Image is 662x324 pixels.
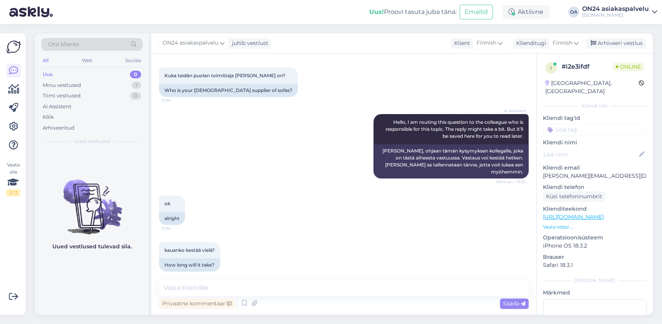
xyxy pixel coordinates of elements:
button: Emailid [460,5,493,19]
span: Kuka teidän puolan toimittaja [PERSON_NAME] on? [164,73,285,78]
div: Kõik [43,113,54,121]
span: ok [164,201,170,206]
div: Kliendi info [543,102,646,109]
div: Arhiveeritud [43,124,74,132]
span: Online [613,62,644,71]
div: Web [80,55,94,66]
p: iPhone OS 18.3.2 [543,242,646,250]
div: 0 [130,71,141,78]
p: Safari 18.3.1 [543,261,646,269]
p: [PERSON_NAME][EMAIL_ADDRESS][DOMAIN_NAME] [543,172,646,180]
div: ON24 asiakaspalvelu [582,6,649,12]
p: Brauser [543,253,646,261]
p: Uued vestlused tulevad siia. [52,243,132,251]
div: 0 [130,92,141,100]
p: Kliendi email [543,164,646,172]
div: Privaatne kommentaar [159,298,235,309]
span: Nähtud ✓ 13:34 [496,179,526,185]
div: [PERSON_NAME], ohjaan tämän kysymyksen kollegalle, joka on tästä aiheesta vastuussa. Vastaus voi ... [373,144,529,178]
div: 2 / 3 [6,189,20,196]
span: kauanko kestää vielä? [164,247,215,253]
p: Kliendi tag'id [543,114,646,122]
input: Lisa tag [543,124,646,135]
div: Who is your [DEMOGRAPHIC_DATA] supplier of sofas? [159,84,298,97]
div: Tiimi vestlused [43,92,81,100]
div: Socials [124,55,143,66]
div: Klienditugi [513,39,546,47]
div: alright [159,212,185,225]
span: 13:34 [161,225,190,231]
div: Uus [43,71,53,78]
div: Vaata siia [6,161,20,196]
span: Finnish [477,39,496,47]
div: [PERSON_NAME] [543,277,646,284]
div: All [41,55,50,66]
div: Aktiivne [502,5,550,19]
a: ON24 asiakaspalvelu[DOMAIN_NAME] [582,6,657,18]
div: # i2e3ifdf [562,62,613,71]
span: Finnish [553,39,572,47]
div: [DOMAIN_NAME] [582,12,649,18]
span: Uued vestlused [74,138,110,145]
input: Lisa nimi [543,150,638,159]
div: Klient [451,39,470,47]
p: Vaata edasi ... [543,224,646,230]
img: Askly Logo [6,40,21,54]
p: Kliendi telefon [543,183,646,191]
b: Uus! [369,8,384,16]
span: Hello, I am routing this question to the colleague who is responsible for this topic. The reply m... [385,119,524,139]
span: Saada [503,300,525,307]
p: Operatsioonisüsteem [543,234,646,242]
span: AI Assistent [497,108,526,114]
div: How long will it take? [159,258,220,272]
div: [GEOGRAPHIC_DATA], [GEOGRAPHIC_DATA] [545,79,639,95]
div: Minu vestlused [43,81,81,89]
div: Küsi telefoninumbrit [543,191,605,202]
span: ON24 asiakaspalvelu [162,39,218,47]
span: Otsi kliente [48,40,79,49]
p: Kliendi nimi [543,139,646,147]
div: Arhiveeri vestlus [586,38,646,49]
div: Proovi tasuta juba täna: [369,7,456,17]
div: 1 [131,81,141,89]
p: Märkmed [543,289,646,297]
a: [URL][DOMAIN_NAME] [543,213,604,220]
div: juhib vestlust [229,39,268,47]
div: AI Assistent [43,103,71,111]
div: OA [568,7,579,17]
span: 13:36 [161,272,190,278]
p: Klienditeekond [543,205,646,213]
span: i [550,65,552,71]
img: No chats [35,166,149,236]
span: 13:34 [161,97,190,103]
